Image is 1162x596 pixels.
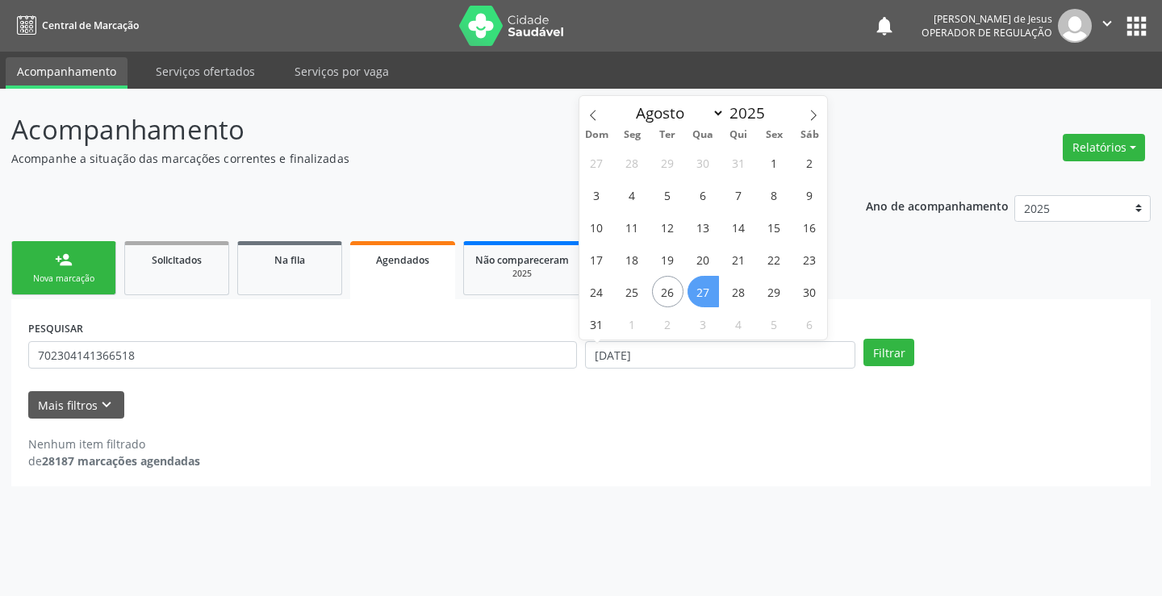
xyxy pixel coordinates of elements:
[723,276,754,307] span: Agosto 28, 2025
[42,19,139,32] span: Central de Marcação
[1098,15,1116,32] i: 
[723,179,754,210] span: Agosto 7, 2025
[922,26,1052,40] span: Operador de regulação
[759,211,790,243] span: Agosto 15, 2025
[794,308,826,340] span: Setembro 6, 2025
[725,102,778,123] input: Year
[585,341,855,369] input: Selecione um intervalo
[652,276,683,307] span: Agosto 26, 2025
[721,130,756,140] span: Qui
[685,130,721,140] span: Qua
[792,130,827,140] span: Sáb
[617,211,648,243] span: Agosto 11, 2025
[688,276,719,307] span: Agosto 27, 2025
[152,253,202,267] span: Solicitados
[28,341,577,369] input: Nome, CNS
[652,244,683,275] span: Agosto 19, 2025
[688,308,719,340] span: Setembro 3, 2025
[617,244,648,275] span: Agosto 18, 2025
[723,147,754,178] span: Julho 31, 2025
[688,244,719,275] span: Agosto 20, 2025
[794,147,826,178] span: Agosto 2, 2025
[652,179,683,210] span: Agosto 5, 2025
[28,391,124,419] button: Mais filtroskeyboard_arrow_down
[11,12,139,39] a: Central de Marcação
[652,147,683,178] span: Julho 29, 2025
[581,244,612,275] span: Agosto 17, 2025
[723,308,754,340] span: Setembro 4, 2025
[652,211,683,243] span: Agosto 12, 2025
[55,251,73,269] div: person_add
[475,253,569,267] span: Não compareceram
[617,276,648,307] span: Agosto 25, 2025
[579,130,615,140] span: Dom
[759,308,790,340] span: Setembro 5, 2025
[614,130,650,140] span: Seg
[23,273,104,285] div: Nova marcação
[617,179,648,210] span: Agosto 4, 2025
[475,268,569,280] div: 2025
[794,211,826,243] span: Agosto 16, 2025
[11,110,809,150] p: Acompanhamento
[922,12,1052,26] div: [PERSON_NAME] de Jesus
[1063,134,1145,161] button: Relatórios
[144,57,266,85] a: Serviços ofertados
[1122,12,1151,40] button: apps
[274,253,305,267] span: Na fila
[376,253,429,267] span: Agendados
[759,276,790,307] span: Agosto 29, 2025
[617,308,648,340] span: Setembro 1, 2025
[581,308,612,340] span: Agosto 31, 2025
[6,57,127,89] a: Acompanhamento
[1092,9,1122,43] button: 
[723,211,754,243] span: Agosto 14, 2025
[759,147,790,178] span: Agosto 1, 2025
[652,308,683,340] span: Setembro 2, 2025
[794,179,826,210] span: Agosto 9, 2025
[794,276,826,307] span: Agosto 30, 2025
[650,130,685,140] span: Ter
[28,452,200,469] div: de
[688,211,719,243] span: Agosto 13, 2025
[759,179,790,210] span: Agosto 8, 2025
[688,179,719,210] span: Agosto 6, 2025
[581,147,612,178] span: Julho 27, 2025
[794,244,826,275] span: Agosto 23, 2025
[723,244,754,275] span: Agosto 21, 2025
[866,195,1009,215] p: Ano de acompanhamento
[629,102,725,124] select: Month
[617,147,648,178] span: Julho 28, 2025
[283,57,400,85] a: Serviços por vaga
[28,436,200,452] div: Nenhum item filtrado
[873,15,896,37] button: notifications
[11,150,809,167] p: Acompanhe a situação das marcações correntes e finalizadas
[1058,9,1092,43] img: img
[581,179,612,210] span: Agosto 3, 2025
[28,316,83,341] label: PESQUISAR
[759,244,790,275] span: Agosto 22, 2025
[42,453,200,469] strong: 28187 marcações agendadas
[581,211,612,243] span: Agosto 10, 2025
[98,396,115,414] i: keyboard_arrow_down
[581,276,612,307] span: Agosto 24, 2025
[688,147,719,178] span: Julho 30, 2025
[756,130,792,140] span: Sex
[863,339,914,366] button: Filtrar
